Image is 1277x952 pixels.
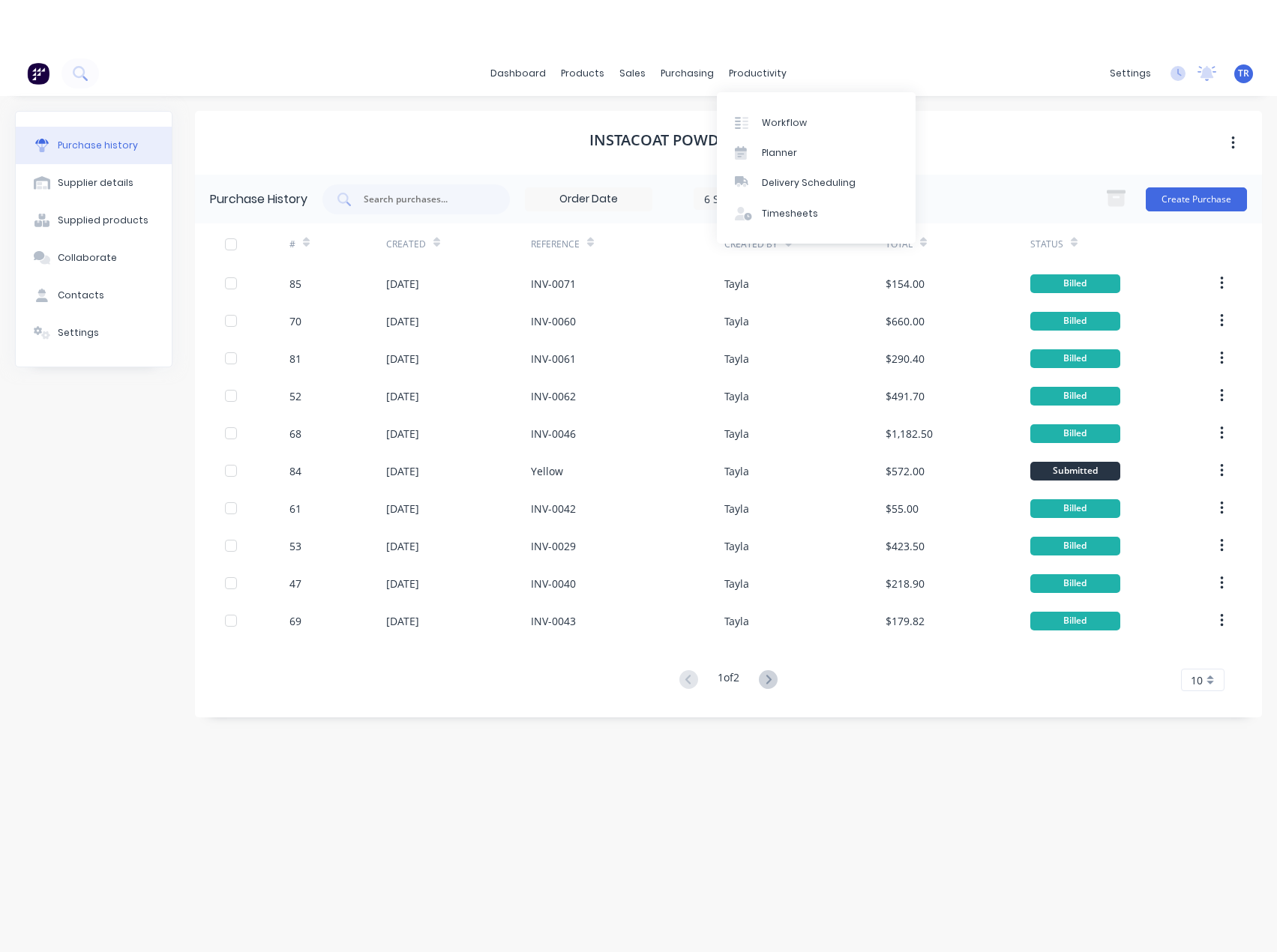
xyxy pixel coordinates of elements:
div: Yellow [531,463,563,479]
iframe: Intercom live chat [1226,901,1262,937]
div: Supplier details [58,176,133,190]
div: Status [1030,238,1063,251]
div: [DATE] [386,501,419,516]
div: sales [612,62,653,85]
div: Tayla [724,501,749,516]
div: purchasing [653,62,721,85]
div: Submitted [1030,462,1120,480]
div: [DATE] [386,613,419,629]
div: $423.50 [886,538,925,554]
div: [DATE] [386,576,419,591]
div: 81 [289,351,301,367]
button: Supplier details [16,164,172,202]
div: $660.00 [886,313,925,329]
a: Timesheets [717,199,916,229]
div: Tayla [724,538,749,554]
div: $154.00 [886,276,925,292]
div: Billed [1030,312,1120,331]
div: 85 [289,276,301,292]
div: $218.90 [886,576,925,591]
div: Billed [1030,387,1120,406]
div: Tayla [724,613,749,629]
div: Timesheets [762,207,818,220]
div: [DATE] [386,351,419,367]
span: 10 [1191,672,1203,688]
div: $491.70 [886,388,925,404]
div: 1 of 2 [718,669,739,691]
div: Billed [1030,574,1120,593]
div: 84 [289,463,301,479]
div: Settings [58,326,99,340]
div: [DATE] [386,388,419,404]
div: Tayla [724,426,749,442]
div: Purchase history [58,139,138,152]
a: Delivery Scheduling [717,168,916,198]
div: Purchase History [210,190,307,208]
div: 47 [289,576,301,591]
div: 68 [289,426,301,442]
div: INV-0061 [531,351,576,367]
div: 61 [289,501,301,516]
button: Create Purchase [1146,187,1247,211]
div: [DATE] [386,276,419,292]
div: Contacts [58,289,104,302]
a: dashboard [483,62,553,85]
div: INV-0029 [531,538,576,554]
div: Delivery Scheduling [762,176,856,190]
div: 70 [289,313,301,329]
button: Supplied products [16,202,172,239]
div: [DATE] [386,313,419,329]
div: Reference [531,238,580,251]
div: INV-0042 [531,501,576,516]
div: Collaborate [58,251,117,265]
div: Tayla [724,463,749,479]
span: TR [1238,67,1249,80]
div: Billed [1030,499,1120,518]
div: Planner [762,146,797,160]
div: [DATE] [386,463,419,479]
div: Tayla [724,276,749,292]
div: products [553,62,612,85]
div: INV-0062 [531,388,576,404]
div: Tayla [724,576,749,591]
div: Workflow [762,116,807,130]
div: [DATE] [386,538,419,554]
div: Tayla [724,388,749,404]
div: INV-0071 [531,276,576,292]
div: Tayla [724,313,749,329]
div: $1,182.50 [886,426,933,442]
button: Contacts [16,277,172,314]
div: 53 [289,538,301,554]
div: Billed [1030,424,1120,443]
button: Collaborate [16,239,172,277]
button: Purchase history [16,127,172,164]
div: 69 [289,613,301,629]
a: Planner [717,138,916,168]
div: Billed [1030,537,1120,555]
div: INV-0040 [531,576,576,591]
div: [DATE] [386,426,419,442]
div: $290.40 [886,351,925,367]
div: Billed [1030,612,1120,630]
div: 6 Statuses [704,190,811,206]
div: 52 [289,388,301,404]
div: productivity [721,62,794,85]
div: # [289,238,295,251]
div: Created [386,238,426,251]
div: $572.00 [886,463,925,479]
button: Settings [16,314,172,352]
h1: InstaCoat Powder Coating Pty Ltd [589,131,868,149]
div: Billed [1030,274,1120,293]
div: $55.00 [886,501,919,516]
div: INV-0046 [531,426,576,442]
img: Factory [27,62,49,85]
div: settings [1102,62,1159,85]
input: Search purchases... [362,192,487,207]
input: Order Date [526,188,652,211]
div: INV-0060 [531,313,576,329]
div: Tayla [724,351,749,367]
div: Supplied products [58,214,148,227]
div: Billed [1030,349,1120,368]
a: Workflow [717,107,916,137]
div: $179.82 [886,613,925,629]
